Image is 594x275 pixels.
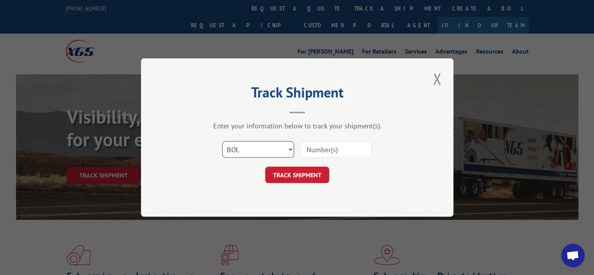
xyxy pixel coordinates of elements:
a: Open chat [561,244,585,267]
div: Enter your information below to track your shipment(s). [180,121,414,130]
button: TRACK SHIPMENT [265,167,329,183]
h2: Track Shipment [180,87,414,102]
input: Number(s) [300,141,372,158]
button: Close modal [430,68,444,90]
